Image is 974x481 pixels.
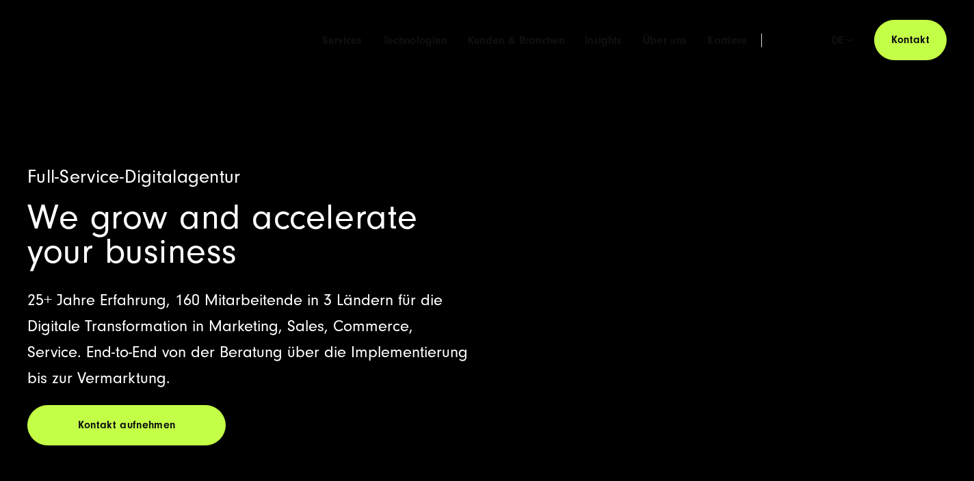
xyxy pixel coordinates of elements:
span: Full-Service-Digitalagentur [27,166,241,187]
a: Services [322,34,363,47]
span: We grow and accelerate your business [27,197,418,272]
a: Kontakt aufnehmen [27,405,226,445]
a: Karriere [707,34,748,47]
p: 25+ Jahre Erfahrung, 160 Mitarbeitende in 3 Ländern für die Digitale Transformation in Marketing,... [27,287,471,391]
div: de [832,34,854,47]
a: Kunden & Branchen [468,34,564,47]
a: Technologien [383,34,447,47]
a: Kontakt [874,20,947,60]
img: SUNZINET Full Service Digital Agentur [27,28,130,52]
a: Über uns [643,34,687,47]
a: Insights [585,34,622,47]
